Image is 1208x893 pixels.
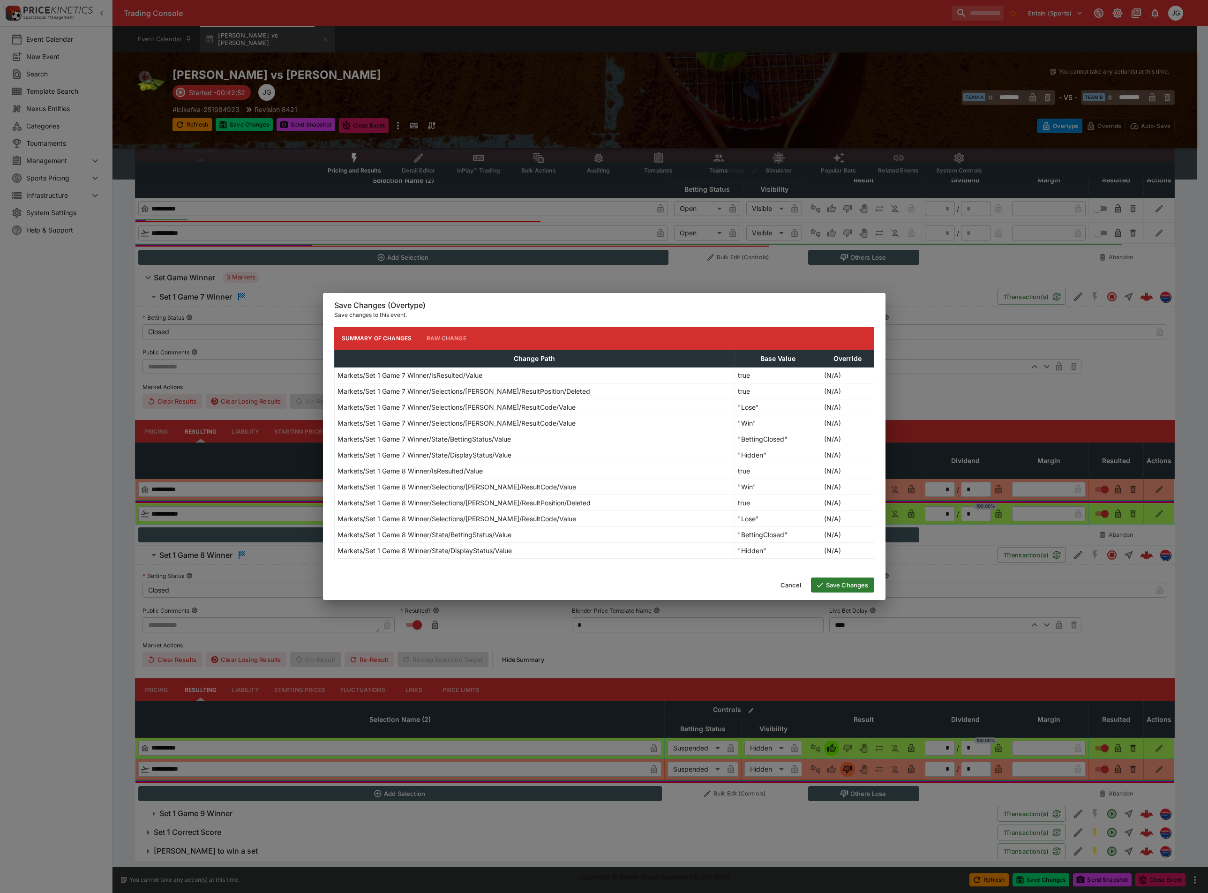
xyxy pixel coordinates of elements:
p: Markets/Set 1 Game 7 Winner/Selections/[PERSON_NAME]/ResultCode/Value [338,418,576,428]
td: (N/A) [821,526,874,542]
p: Markets/Set 1 Game 8 Winner/Selections/[PERSON_NAME]/ResultCode/Value [338,514,576,524]
td: "Hidden" [735,447,821,463]
p: Markets/Set 1 Game 7 Winner/Selections/[PERSON_NAME]/ResultPosition/Deleted [338,386,590,396]
button: Save Changes [811,578,874,593]
p: Markets/Set 1 Game 7 Winner/State/DisplayStatus/Value [338,450,511,460]
td: (N/A) [821,383,874,399]
td: (N/A) [821,415,874,431]
td: "Win" [735,415,821,431]
td: (N/A) [821,447,874,463]
td: "BettingClosed" [735,526,821,542]
td: "Lose" [735,510,821,526]
h6: Save Changes (Overtype) [334,300,874,310]
th: Base Value [735,350,821,367]
p: Markets/Set 1 Game 7 Winner/Selections/[PERSON_NAME]/ResultCode/Value [338,402,576,412]
th: Change Path [334,350,735,367]
td: "Hidden" [735,542,821,558]
p: Markets/Set 1 Game 7 Winner/State/BettingStatus/Value [338,434,511,444]
td: true [735,495,821,510]
p: Save changes to this event. [334,310,874,320]
td: (N/A) [821,510,874,526]
td: (N/A) [821,431,874,447]
p: Markets/Set 1 Game 7 Winner/IsResulted/Value [338,370,482,380]
td: "BettingClosed" [735,431,821,447]
td: (N/A) [821,495,874,510]
button: Summary of Changes [334,327,420,350]
td: true [735,367,821,383]
p: Markets/Set 1 Game 8 Winner/Selections/[PERSON_NAME]/ResultCode/Value [338,482,576,492]
td: true [735,383,821,399]
td: (N/A) [821,542,874,558]
button: Raw Change [419,327,474,350]
td: "Lose" [735,399,821,415]
td: (N/A) [821,479,874,495]
td: (N/A) [821,463,874,479]
p: Markets/Set 1 Game 8 Winner/State/BettingStatus/Value [338,530,511,540]
p: Markets/Set 1 Game 8 Winner/State/DisplayStatus/Value [338,546,512,555]
td: true [735,463,821,479]
td: (N/A) [821,367,874,383]
td: (N/A) [821,399,874,415]
p: Markets/Set 1 Game 8 Winner/IsResulted/Value [338,466,483,476]
button: Cancel [775,578,807,593]
th: Override [821,350,874,367]
td: "Win" [735,479,821,495]
p: Markets/Set 1 Game 8 Winner/Selections/[PERSON_NAME]/ResultPosition/Deleted [338,498,591,508]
